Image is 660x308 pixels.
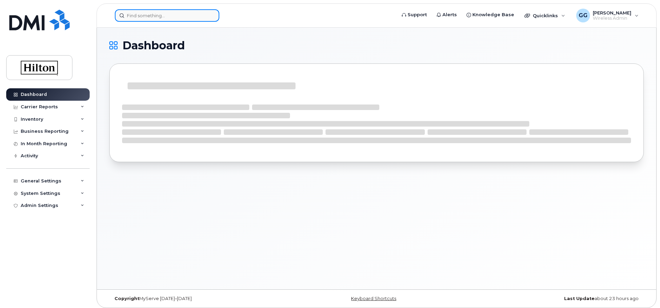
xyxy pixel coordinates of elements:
span: Dashboard [122,40,185,51]
iframe: Messenger Launcher [630,278,655,303]
div: about 23 hours ago [466,296,644,301]
strong: Copyright [114,296,139,301]
div: MyServe [DATE]–[DATE] [109,296,288,301]
strong: Last Update [564,296,594,301]
a: Keyboard Shortcuts [351,296,396,301]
